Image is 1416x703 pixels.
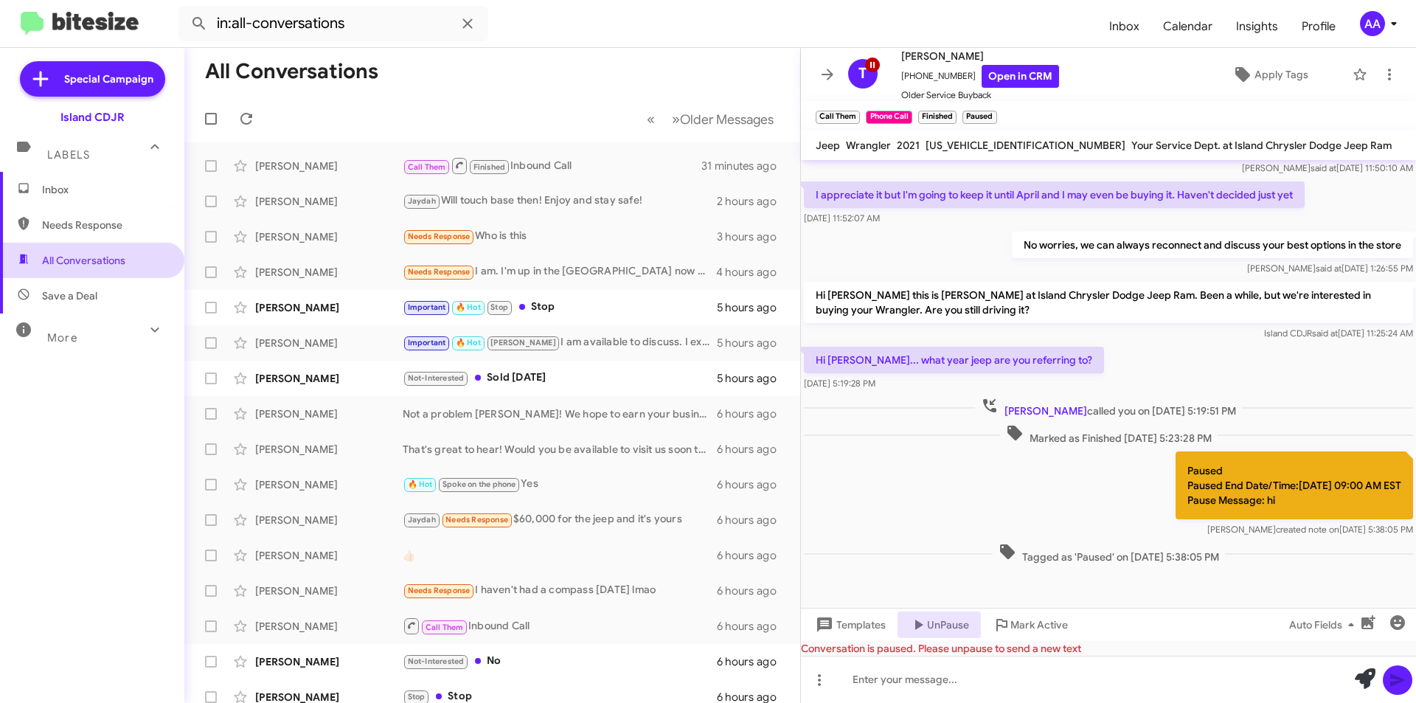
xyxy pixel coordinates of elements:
div: [PERSON_NAME] [255,654,403,669]
span: [US_VEHICLE_IDENTIFICATION_NUMBER] [926,139,1125,152]
span: » [672,110,680,128]
span: Wrangler [846,139,891,152]
a: Calendar [1151,5,1224,48]
button: Next [663,104,782,134]
div: Island CDJR [60,110,125,125]
div: [PERSON_NAME] [255,548,403,563]
button: Mark Active [981,612,1080,638]
span: More [47,331,77,344]
div: 6 hours ago [717,583,788,598]
span: Labels [47,148,90,162]
div: 👍🏻 [403,548,717,563]
div: [PERSON_NAME] [255,265,403,280]
span: Stop [490,302,508,312]
span: Jeep [816,139,840,152]
span: Tagged as 'Paused' on [DATE] 5:38:05 PM [993,543,1225,564]
span: Needs Response [408,232,471,241]
span: [PERSON_NAME] [1004,404,1087,418]
a: Profile [1290,5,1347,48]
p: No worries, we can always reconnect and discuss your best options in the store [1012,232,1413,258]
span: Needs Response [408,586,471,595]
div: 6 hours ago [717,442,788,457]
span: 🔥 Hot [408,479,433,489]
div: 5 hours ago [717,336,788,350]
div: 6 hours ago [717,654,788,669]
span: Mark Active [1010,612,1068,638]
div: [PERSON_NAME] [255,229,403,244]
span: [DATE] 11:52:07 AM [804,212,880,224]
button: Previous [638,104,664,134]
div: Stop [403,299,717,316]
span: Save a Deal [42,288,97,303]
div: [PERSON_NAME] [255,300,403,315]
button: AA [1347,11,1400,36]
div: I haven't had a compass [DATE] lmao [403,582,717,599]
div: 6 hours ago [717,619,788,634]
small: Paused [962,111,996,124]
small: Finished [918,111,957,124]
div: I am. I'm up in the [GEOGRAPHIC_DATA] now so you'd have to trailer it down from there (about 3 hr... [403,263,716,280]
div: Conversation is paused. Please unpause to send a new text [801,641,1416,656]
p: Paused Paused End Date/Time:[DATE] 09:00 AM EST Pause Message: hi [1176,451,1413,519]
div: That's great to hear! Would you be available to visit us soon to discuss the details and get an o... [403,442,717,457]
span: Inbox [1097,5,1151,48]
span: Marked as Finished [DATE] 5:23:28 PM [1000,424,1218,446]
span: 🔥 Hot [456,338,481,347]
span: Important [408,302,446,312]
div: 5 hours ago [717,371,788,386]
span: Finished [473,162,506,172]
span: Call Them [426,623,464,632]
span: Spoke on the phone [442,479,516,489]
button: Apply Tags [1194,61,1345,88]
span: [PERSON_NAME] [DATE] 5:38:05 PM [1207,524,1413,535]
div: [PERSON_NAME] [255,583,403,598]
div: [PERSON_NAME] [255,619,403,634]
small: Call Them [816,111,860,124]
span: UnPause [927,612,969,638]
div: Yes [403,476,717,493]
span: Auto Fields [1289,612,1360,638]
span: created note on [1276,524,1339,535]
nav: Page navigation example [639,104,782,134]
div: [PERSON_NAME] [255,477,403,492]
small: Phone Call [866,111,912,124]
div: Who is this [403,228,717,245]
span: called you on [DATE] 5:19:51 PM [975,397,1242,418]
span: Needs Response [445,515,508,524]
div: [PERSON_NAME] [255,513,403,527]
span: Needs Response [42,218,167,232]
div: [PERSON_NAME] [255,406,403,421]
p: I appreciate it but I'm going to keep it until April and I may even be buying it. Haven't decided... [804,181,1305,208]
button: UnPause [898,612,981,638]
span: Older Service Buyback [901,88,1059,103]
span: « [647,110,655,128]
button: Templates [801,612,898,638]
div: 6 hours ago [717,406,788,421]
span: Island CDJR [DATE] 11:25:24 AM [1264,328,1413,339]
a: Open in CRM [982,65,1059,88]
div: [PERSON_NAME] [255,336,403,350]
div: I am available to discuss. I expect to conduct business over text/phone. No need for me to travel... [403,334,717,351]
div: $60,000 for the jeep and it's yours [403,511,717,528]
span: All Conversations [42,253,125,268]
span: [PHONE_NUMBER] [901,65,1059,88]
span: said at [1316,263,1342,274]
div: 5 hours ago [717,300,788,315]
span: [PERSON_NAME] [490,338,556,347]
div: 6 hours ago [717,513,788,527]
span: said at [1312,328,1338,339]
span: Stop [408,692,426,702]
div: [PERSON_NAME] [255,159,403,173]
div: Will touch base then! Enjoy and stay safe! [403,193,717,209]
span: Special Campaign [64,72,153,86]
span: 2021 [897,139,920,152]
span: [PERSON_NAME] [901,47,1059,65]
span: T [858,62,867,86]
div: 6 hours ago [717,548,788,563]
span: Not-Interested [408,373,465,383]
span: Needs Response [408,267,471,277]
span: [PERSON_NAME] [DATE] 11:50:10 AM [1242,162,1413,173]
span: Not-Interested [408,657,465,666]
